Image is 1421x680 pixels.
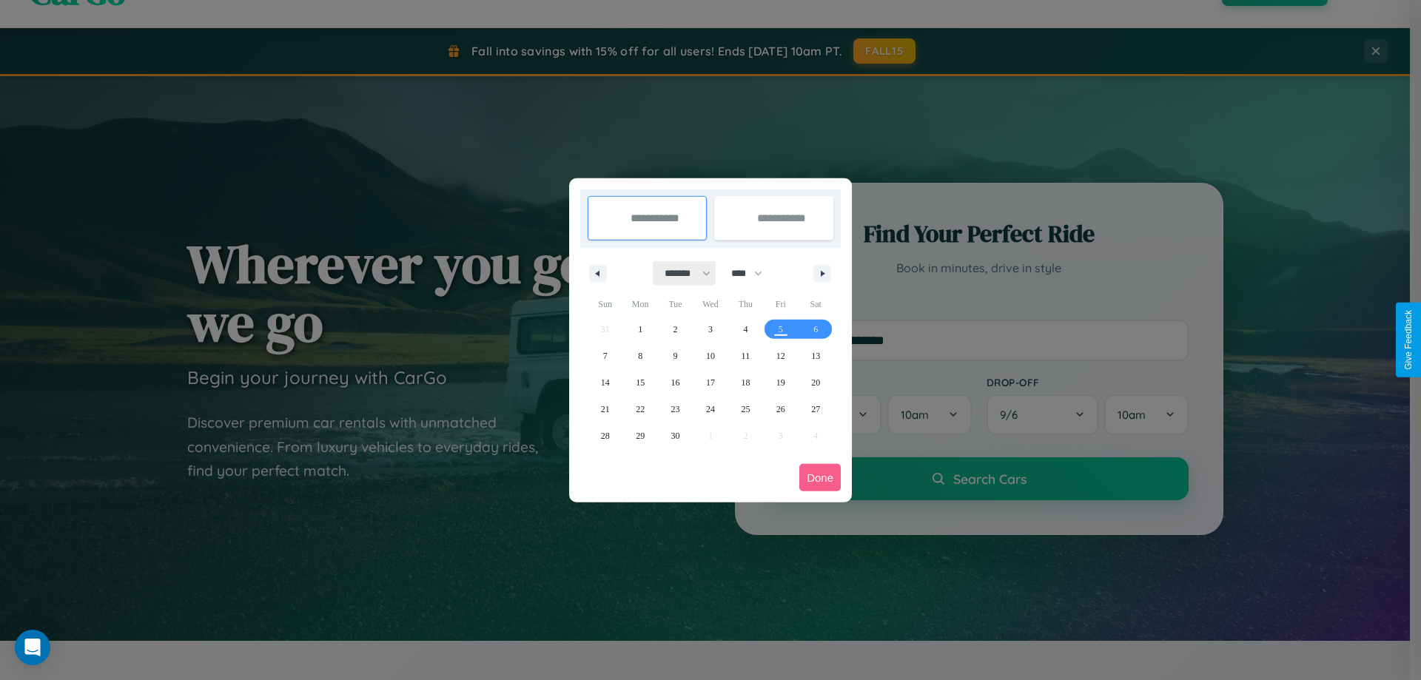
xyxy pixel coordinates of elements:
button: 24 [693,396,728,423]
span: Sun [588,292,622,316]
span: 7 [603,343,608,369]
span: 26 [776,396,785,423]
span: 3 [708,316,713,343]
button: 19 [763,369,798,396]
span: 18 [741,369,750,396]
span: 23 [671,396,680,423]
button: 15 [622,369,657,396]
span: 5 [779,316,783,343]
button: Done [799,464,841,491]
button: 20 [799,369,833,396]
button: 21 [588,396,622,423]
button: 5 [763,316,798,343]
button: 12 [763,343,798,369]
button: 27 [799,396,833,423]
span: Wed [693,292,728,316]
button: 11 [728,343,763,369]
button: 29 [622,423,657,449]
span: 8 [638,343,642,369]
span: 20 [811,369,820,396]
span: 28 [601,423,610,449]
button: 28 [588,423,622,449]
span: Tue [658,292,693,316]
button: 8 [622,343,657,369]
button: 14 [588,369,622,396]
button: 13 [799,343,833,369]
button: 26 [763,396,798,423]
span: 6 [813,316,818,343]
span: 22 [636,396,645,423]
div: Open Intercom Messenger [15,630,50,665]
button: 2 [658,316,693,343]
div: Give Feedback [1403,310,1414,370]
span: 2 [673,316,678,343]
button: 18 [728,369,763,396]
button: 4 [728,316,763,343]
span: 12 [776,343,785,369]
button: 3 [693,316,728,343]
button: 17 [693,369,728,396]
span: 10 [706,343,715,369]
button: 10 [693,343,728,369]
span: 27 [811,396,820,423]
span: 9 [673,343,678,369]
button: 22 [622,396,657,423]
span: 16 [671,369,680,396]
button: 6 [799,316,833,343]
span: Mon [622,292,657,316]
span: 29 [636,423,645,449]
button: 30 [658,423,693,449]
span: Sat [799,292,833,316]
button: 23 [658,396,693,423]
button: 16 [658,369,693,396]
button: 9 [658,343,693,369]
span: 24 [706,396,715,423]
span: 17 [706,369,715,396]
button: 1 [622,316,657,343]
span: 15 [636,369,645,396]
span: Fri [763,292,798,316]
span: 13 [811,343,820,369]
button: 7 [588,343,622,369]
span: 1 [638,316,642,343]
span: 30 [671,423,680,449]
span: 25 [741,396,750,423]
button: 25 [728,396,763,423]
span: 14 [601,369,610,396]
span: 19 [776,369,785,396]
span: 21 [601,396,610,423]
span: Thu [728,292,763,316]
span: 4 [743,316,748,343]
span: 11 [742,343,750,369]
